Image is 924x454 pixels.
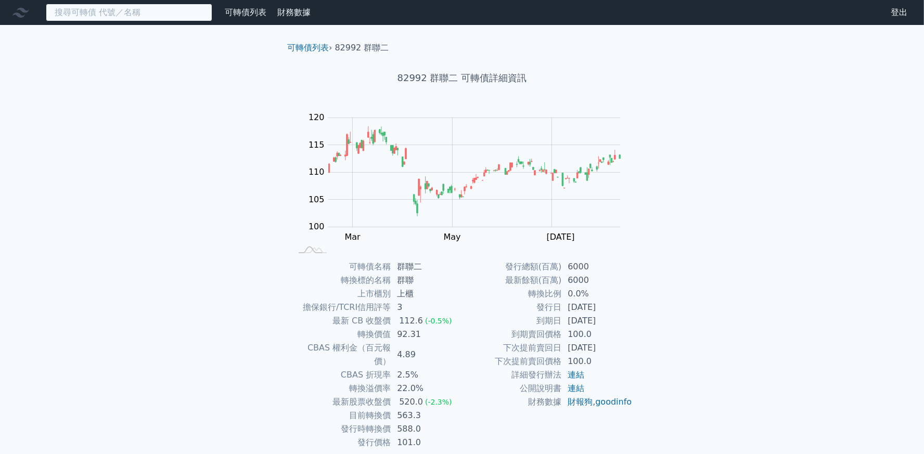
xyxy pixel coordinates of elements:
[391,341,462,368] td: 4.89
[561,355,633,368] td: 100.0
[462,395,561,409] td: 財務數據
[46,4,212,21] input: 搜尋可轉債 代號／名稱
[561,287,633,301] td: 0.0%
[462,274,561,287] td: 最新餘額(百萬)
[561,301,633,314] td: [DATE]
[277,7,311,17] a: 財務數據
[291,274,391,287] td: 轉換標的名稱
[309,140,325,150] tspan: 115
[291,409,391,422] td: 目前轉換價
[291,436,391,449] td: 發行價格
[291,314,391,328] td: 最新 CB 收盤價
[462,314,561,328] td: 到期日
[462,382,561,395] td: 公開說明書
[328,126,620,216] g: Series
[291,395,391,409] td: 最新股票收盤價
[462,341,561,355] td: 下次提前賣回日
[462,328,561,341] td: 到期賣回價格
[547,232,575,242] tspan: [DATE]
[225,7,266,17] a: 可轉債列表
[309,222,325,231] tspan: 100
[462,287,561,301] td: 轉換比例
[561,328,633,341] td: 100.0
[287,42,332,54] li: ›
[291,341,391,368] td: CBAS 權利金（百元報價）
[425,398,452,406] span: (-2.3%)
[391,260,462,274] td: 群聯二
[391,287,462,301] td: 上櫃
[561,274,633,287] td: 6000
[568,370,584,380] a: 連結
[568,397,593,407] a: 財報狗
[291,287,391,301] td: 上市櫃別
[444,232,461,242] tspan: May
[425,317,452,325] span: (-0.5%)
[568,383,584,393] a: 連結
[561,260,633,274] td: 6000
[291,382,391,395] td: 轉換溢價率
[391,274,462,287] td: 群聯
[397,314,425,328] div: 112.6
[291,368,391,382] td: CBAS 折現率
[291,301,391,314] td: 擔保銀行/TCRI信用評等
[561,395,633,409] td: ,
[279,71,645,85] h1: 82992 群聯二 可轉債詳細資訊
[291,422,391,436] td: 發行時轉換價
[397,395,425,409] div: 520.0
[309,112,325,122] tspan: 120
[309,167,325,177] tspan: 110
[561,314,633,328] td: [DATE]
[462,355,561,368] td: 下次提前賣回價格
[287,43,329,53] a: 可轉債列表
[391,382,462,395] td: 22.0%
[462,301,561,314] td: 發行日
[462,368,561,382] td: 詳細發行辦法
[391,409,462,422] td: 563.3
[391,328,462,341] td: 92.31
[561,341,633,355] td: [DATE]
[391,422,462,436] td: 588.0
[462,260,561,274] td: 發行總額(百萬)
[291,260,391,274] td: 可轉債名稱
[391,436,462,449] td: 101.0
[345,232,361,242] tspan: Mar
[335,42,389,54] li: 82992 群聯二
[303,112,636,242] g: Chart
[309,194,325,204] tspan: 105
[882,4,916,21] a: 登出
[391,301,462,314] td: 3
[391,368,462,382] td: 2.5%
[595,397,632,407] a: goodinfo
[291,328,391,341] td: 轉換價值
